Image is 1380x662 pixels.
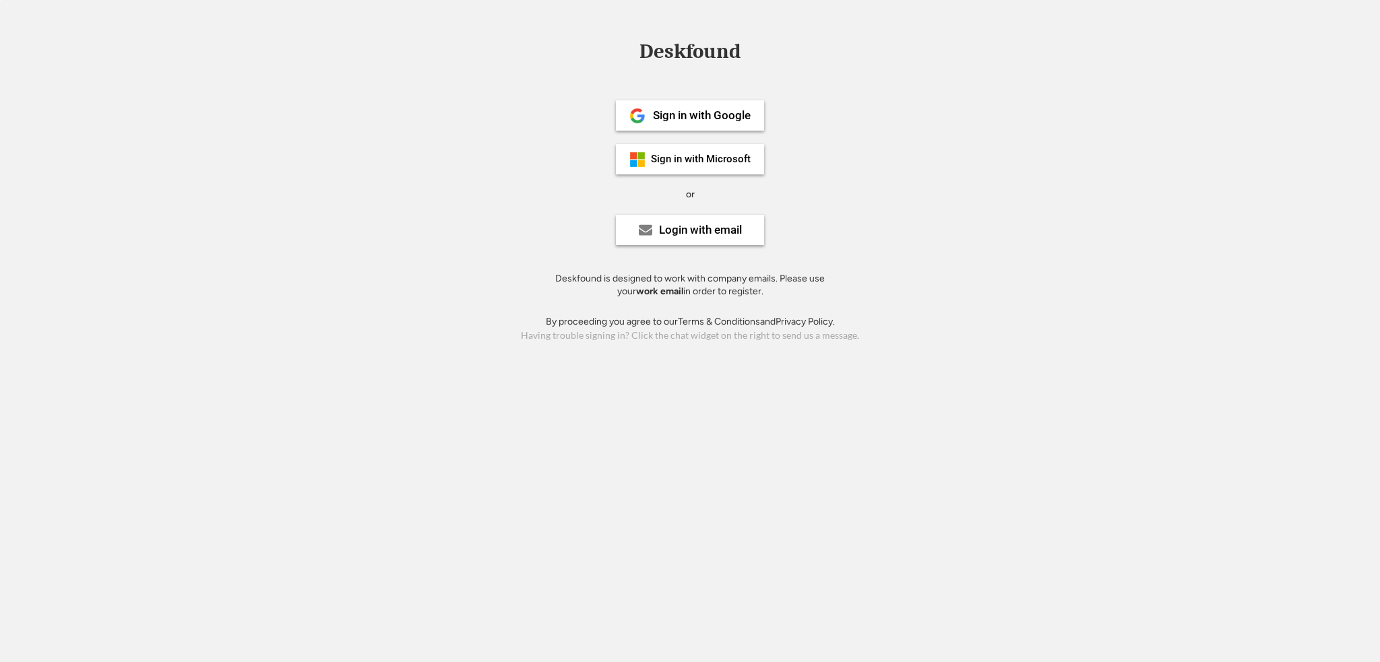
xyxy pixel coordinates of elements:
[678,316,760,327] a: Terms & Conditions
[776,316,835,327] a: Privacy Policy.
[651,154,751,164] div: Sign in with Microsoft
[633,41,747,62] div: Deskfound
[686,188,695,201] div: or
[653,110,751,121] div: Sign in with Google
[546,315,835,329] div: By proceeding you agree to our and
[636,286,683,297] strong: work email
[629,108,646,124] img: 1024px-Google__G__Logo.svg.png
[538,272,842,298] div: Deskfound is designed to work with company emails. Please use your in order to register.
[659,224,742,236] div: Login with email
[629,152,646,168] img: ms-symbollockup_mssymbol_19.png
